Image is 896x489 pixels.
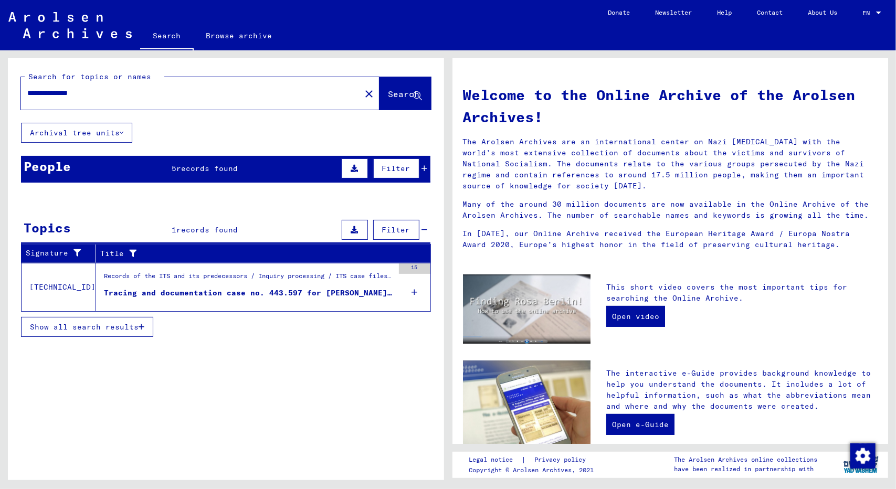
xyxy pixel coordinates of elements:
[382,164,410,173] span: Filter
[8,12,132,38] img: Arolsen_neg.svg
[172,164,176,173] span: 5
[100,248,405,259] div: Title
[463,360,591,446] img: eguide.jpg
[363,88,375,100] mat-icon: close
[382,225,410,235] span: Filter
[388,89,420,99] span: Search
[100,245,418,262] div: Title
[463,84,878,128] h1: Welcome to the Online Archive of the Arolsen Archives!
[194,23,285,48] a: Browse archive
[104,271,394,286] div: Records of the ITS and its predecessors / Inquiry processing / ITS case files as of 1947 / Reposi...
[469,454,521,465] a: Legal notice
[28,72,151,81] mat-label: Search for topics or names
[850,443,875,468] div: Zustimmung ändern
[469,454,598,465] div: |
[26,245,96,262] div: Signature
[606,306,665,327] a: Open video
[24,157,71,176] div: People
[606,414,674,435] a: Open e-Guide
[21,317,153,337] button: Show all search results
[526,454,598,465] a: Privacy policy
[606,368,878,412] p: The interactive e-Guide provides background knowledge to help you understand the documents. It in...
[21,123,132,143] button: Archival tree units
[359,83,380,104] button: Clear
[176,164,238,173] span: records found
[463,199,878,221] p: Many of the around 30 million documents are now available in the Online Archive of the Arolsen Ar...
[674,455,817,464] p: The Arolsen Archives online collections
[30,322,139,332] span: Show all search results
[463,136,878,192] p: The Arolsen Archives are an international center on Nazi [MEDICAL_DATA] with the world’s most ext...
[104,288,394,299] div: Tracing and documentation case no. 443.597 for [PERSON_NAME][DEMOGRAPHIC_DATA] born [DEMOGRAPHIC_...
[463,228,878,250] p: In [DATE], our Online Archive received the European Heritage Award / Europa Nostra Award 2020, Eu...
[850,443,876,469] img: Zustimmung ändern
[862,9,870,17] mat-select-trigger: EN
[140,23,194,50] a: Search
[380,77,431,110] button: Search
[469,465,598,475] p: Copyright © Arolsen Archives, 2021
[373,220,419,240] button: Filter
[841,451,881,477] img: yv_logo.png
[373,158,419,178] button: Filter
[463,274,591,344] img: video.jpg
[26,248,82,259] div: Signature
[674,464,817,474] p: have been realized in partnership with
[606,282,878,304] p: This short video covers the most important tips for searching the Online Archive.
